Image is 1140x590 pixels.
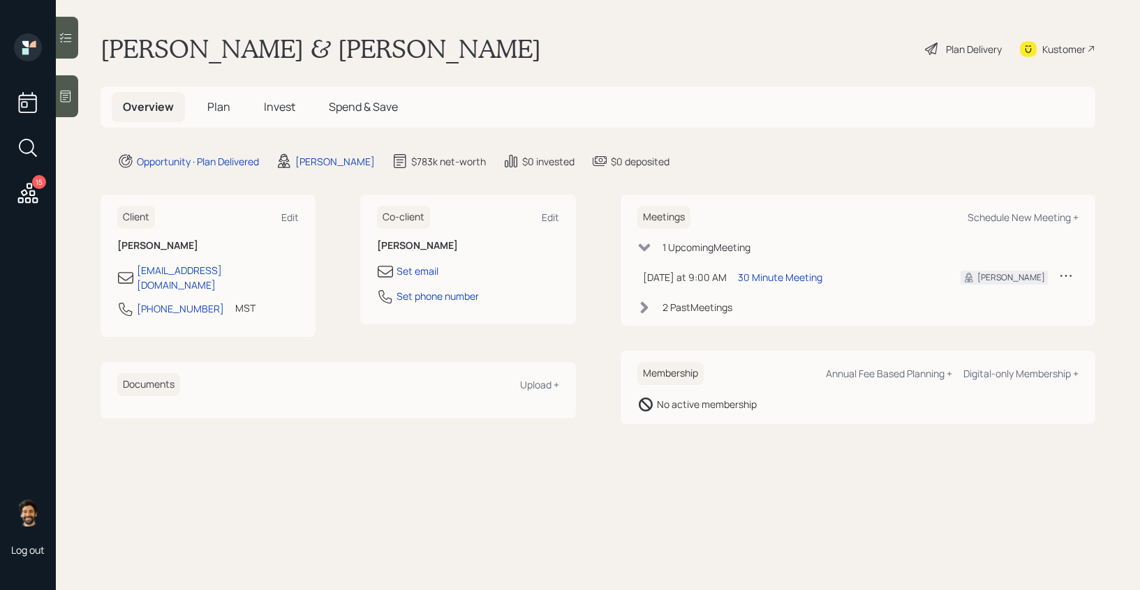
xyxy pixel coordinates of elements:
[946,42,1002,56] div: Plan Delivery
[377,206,430,229] h6: Co-client
[738,270,822,285] div: 30 Minute Meeting
[117,206,155,229] h6: Client
[329,99,398,114] span: Spend & Save
[235,301,256,315] div: MST
[14,499,42,527] img: eric-schwartz-headshot.png
[826,367,952,380] div: Annual Fee Based Planning +
[397,264,438,278] div: Set email
[411,154,486,169] div: $783k net-worth
[397,289,479,303] div: Set phone number
[520,378,559,391] div: Upload +
[637,206,690,229] h6: Meetings
[611,154,669,169] div: $0 deposited
[101,33,541,64] h1: [PERSON_NAME] & [PERSON_NAME]
[281,211,299,224] div: Edit
[968,211,1079,224] div: Schedule New Meeting +
[117,240,299,252] h6: [PERSON_NAME]
[32,175,46,189] div: 15
[1042,42,1086,56] div: Kustomer
[117,373,180,396] h6: Documents
[637,362,704,385] h6: Membership
[123,99,174,114] span: Overview
[137,263,299,292] div: [EMAIL_ADDRESS][DOMAIN_NAME]
[137,154,259,169] div: Opportunity · Plan Delivered
[542,211,559,224] div: Edit
[377,240,558,252] h6: [PERSON_NAME]
[963,367,1079,380] div: Digital-only Membership +
[264,99,295,114] span: Invest
[522,154,575,169] div: $0 invested
[207,99,230,114] span: Plan
[657,397,757,411] div: No active membership
[137,301,224,316] div: [PHONE_NUMBER]
[662,240,750,255] div: 1 Upcoming Meeting
[643,270,727,285] div: [DATE] at 9:00 AM
[662,300,732,315] div: 2 Past Meeting s
[977,271,1045,284] div: [PERSON_NAME]
[295,154,375,169] div: [PERSON_NAME]
[11,543,45,557] div: Log out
